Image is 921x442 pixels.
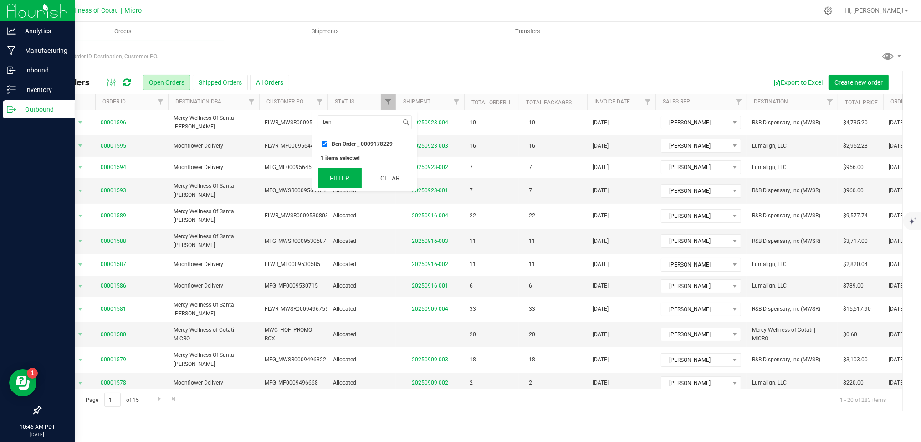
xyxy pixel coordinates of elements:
[752,355,832,364] span: R&B Dispensary, Inc (MWSR)
[75,235,86,247] span: select
[266,98,303,105] a: Customer PO
[661,185,729,197] span: [PERSON_NAME]
[104,393,121,407] input: 1
[412,238,448,244] a: 20250916-003
[265,163,322,172] span: MFG_MF0009564587
[16,84,71,95] p: Inventory
[470,379,473,387] span: 2
[265,282,322,290] span: MFG_MF0009530715
[843,260,868,269] span: $2,820.04
[767,75,829,90] button: Export to Excel
[752,163,832,172] span: Lumalign, LLC
[368,168,412,188] button: Clear
[4,431,71,438] p: [DATE]
[844,7,904,14] span: Hi, [PERSON_NAME]!
[174,326,254,343] span: Mercy Wellness of Cotati | MICRO
[526,99,572,106] a: Total Packages
[412,261,448,267] a: 20250916-002
[661,303,729,316] span: [PERSON_NAME]
[661,210,729,222] span: [PERSON_NAME]
[843,305,871,314] span: $15,517.90
[265,355,326,364] span: MFG_MWSR0009496822
[75,161,86,174] span: select
[174,301,254,318] span: Mercy Wellness Of Santa [PERSON_NAME]
[333,305,390,314] span: Allocated
[752,326,832,343] span: Mercy Wellness of Cotati | MICRO
[843,142,868,150] span: $2,952.28
[265,142,322,150] span: FLWR_MF0009564498
[471,99,521,106] a: Total Orderlines
[265,326,322,343] span: MWC_HOF_PROMO BOX
[843,186,864,195] span: $960.00
[265,118,328,127] span: FLWR_MWSR0009564600
[102,98,126,105] a: Order ID
[524,139,540,153] span: 16
[75,258,86,271] span: select
[101,237,126,246] a: 00001588
[412,306,448,312] a: 20250909-004
[752,142,832,150] span: Lumalign, LLC
[661,328,729,341] span: [PERSON_NAME]
[470,142,476,150] span: 16
[524,376,537,390] span: 2
[524,258,540,271] span: 11
[845,99,878,106] a: Total Price
[593,330,609,339] span: [DATE]
[250,75,289,90] button: All Orders
[412,119,448,126] a: 20250923-004
[318,116,401,129] input: Search
[75,210,86,222] span: select
[244,94,259,110] a: Filter
[470,260,476,269] span: 11
[7,85,16,94] inline-svg: Inventory
[661,280,729,293] span: [PERSON_NAME]
[843,118,868,127] span: $4,735.20
[102,27,144,36] span: Orders
[167,393,180,405] a: Go to the last page
[823,6,834,15] div: Manage settings
[333,282,390,290] span: Allocated
[449,94,464,110] a: Filter
[174,379,254,387] span: Moonflower Delivery
[752,282,832,290] span: Lumalign, LLC
[143,75,190,90] button: Open Orders
[333,260,390,269] span: Allocated
[470,163,473,172] span: 7
[403,98,430,105] a: Shipment
[412,380,448,386] a: 20250909-002
[752,186,832,195] span: R&B Dispensary, Inc (MWSR)
[333,355,390,364] span: Allocated
[661,235,729,247] span: [PERSON_NAME]
[174,207,254,225] span: Mercy Wellness Of Santa [PERSON_NAME]
[412,356,448,363] a: 20250909-003
[101,330,126,339] a: 00001580
[75,116,86,129] span: select
[661,258,729,271] span: [PERSON_NAME]
[27,368,38,379] iframe: Resource center unread badge
[265,211,328,220] span: FLWR_MWSR0009530803
[174,282,254,290] span: Moonflower Delivery
[752,237,832,246] span: R&B Dispensary, Inc (MWSR)
[593,186,609,195] span: [DATE]
[412,283,448,289] a: 20250916-001
[75,303,86,316] span: select
[153,94,168,110] a: Filter
[843,379,864,387] span: $220.00
[661,161,729,174] span: [PERSON_NAME]
[593,211,609,220] span: [DATE]
[593,305,609,314] span: [DATE]
[503,27,553,36] span: Transfers
[663,98,690,105] a: Sales Rep
[524,209,540,222] span: 22
[174,182,254,199] span: Mercy Wellness Of Santa [PERSON_NAME]
[752,211,832,220] span: R&B Dispensary, Inc (MWSR)
[640,94,655,110] a: Filter
[321,155,409,161] div: 1 items selected
[470,237,476,246] span: 11
[593,355,609,364] span: [DATE]
[524,303,540,316] span: 33
[7,26,16,36] inline-svg: Analytics
[16,104,71,115] p: Outbound
[312,94,327,110] a: Filter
